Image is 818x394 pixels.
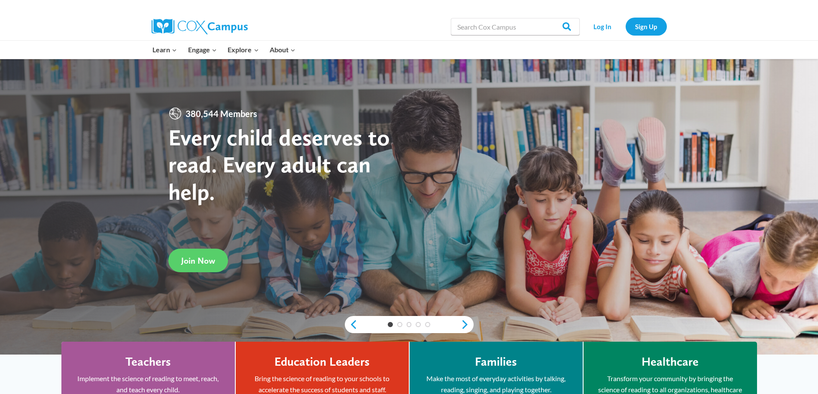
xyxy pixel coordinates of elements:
[345,319,358,330] a: previous
[125,355,171,369] h4: Teachers
[345,316,474,333] div: content slider buttons
[270,44,295,55] span: About
[397,322,402,327] a: 2
[451,18,580,35] input: Search Cox Campus
[626,18,667,35] a: Sign Up
[228,44,258,55] span: Explore
[181,256,215,266] span: Join Now
[182,107,261,120] span: 380,544 Members
[461,319,474,330] a: next
[168,123,390,205] strong: Every child deserves to read. Every adult can help.
[388,322,393,327] a: 1
[168,249,228,272] a: Join Now
[152,44,177,55] span: Learn
[642,355,699,369] h4: Healthcare
[188,44,217,55] span: Engage
[584,18,621,35] a: Log In
[152,19,248,34] img: Cox Campus
[425,322,430,327] a: 5
[584,18,667,35] nav: Secondary Navigation
[475,355,517,369] h4: Families
[147,41,301,59] nav: Primary Navigation
[416,322,421,327] a: 4
[274,355,370,369] h4: Education Leaders
[407,322,412,327] a: 3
